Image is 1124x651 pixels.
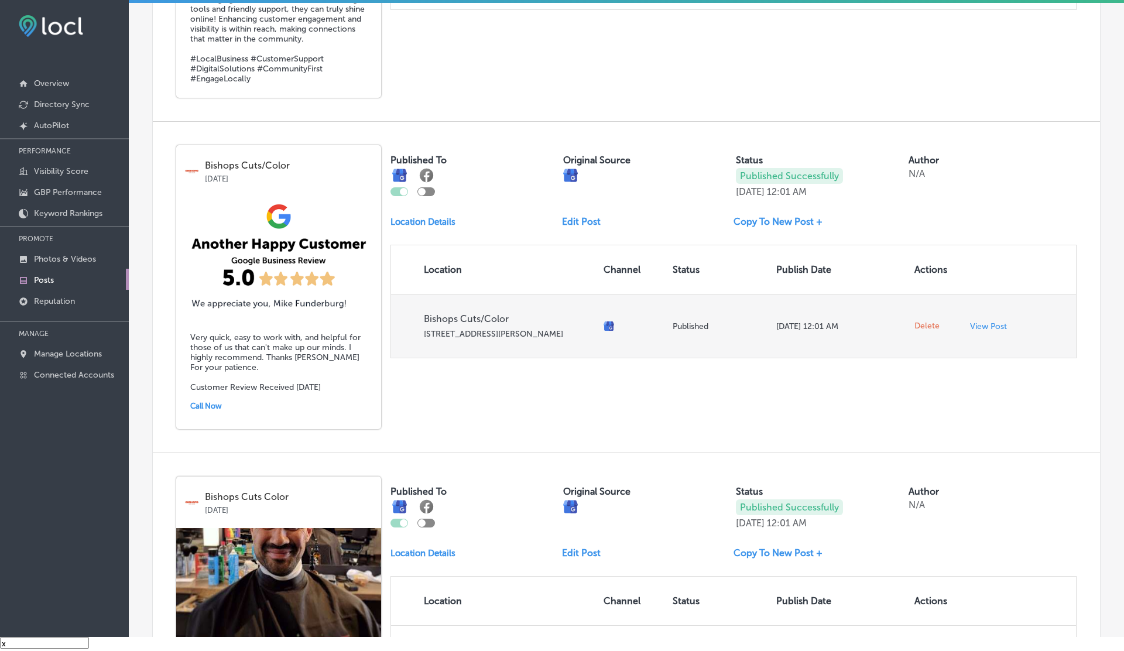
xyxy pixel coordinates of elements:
p: 12:01 AM [767,518,807,529]
p: N/A [909,168,925,179]
img: fda3e92497d09a02dc62c9cd864e3231.png [19,15,83,37]
th: Actions [910,245,965,294]
p: Photos & Videos [34,254,96,264]
th: Channel [599,577,668,625]
p: Location Details [390,217,455,227]
p: GBP Performance [34,187,102,197]
p: Overview [34,78,69,88]
p: Bishops Cuts/Color [424,313,594,324]
p: Published Successfully [736,499,843,515]
p: 12:01 AM [767,186,807,197]
p: Bishops Cuts Color [205,492,373,502]
p: [DATE] [736,186,765,197]
label: Original Source [563,486,630,497]
p: [DATE] [205,502,373,515]
p: Published [673,321,767,331]
label: Status [736,155,763,166]
label: Author [909,155,939,166]
p: Manage Locations [34,349,102,359]
p: Connected Accounts [34,370,114,380]
label: Status [736,486,763,497]
th: Location [391,245,599,294]
p: Reputation [34,296,75,306]
img: 1756519861371f8a75-fdc8-448e-aa62-4a4ae17d22bf_2025-08-29.png [176,197,381,314]
th: Location [391,577,599,625]
p: Directory Sync [34,100,90,109]
h5: Very quick, easy to work with, and helpful for those of us that can't make up our minds. I highly... [190,333,367,392]
p: Location Details [390,548,455,559]
th: Status [668,577,772,625]
img: logo [184,164,199,179]
p: [STREET_ADDRESS][PERSON_NAME] [424,329,594,339]
label: Published To [390,486,447,497]
img: 1756519853eab567c7-d085-44b8-b5ec-fef8248e8aab_2025-08-29.jpg [176,528,381,645]
p: N/A [909,499,925,510]
img: logo [184,495,199,510]
p: View Post [970,321,1007,331]
span: Delete [914,321,940,331]
a: Copy To New Post + [734,547,832,559]
p: Visibility Score [34,166,88,176]
a: View Post [970,321,1016,331]
th: Publish Date [772,245,910,294]
label: Published To [390,155,447,166]
p: Keyword Rankings [34,208,102,218]
p: AutoPilot [34,121,69,131]
th: Channel [599,245,668,294]
a: Edit Post [562,547,610,559]
p: Published Successfully [736,168,843,184]
label: Original Source [563,155,630,166]
th: Actions [910,577,965,625]
p: [DATE] [736,518,765,529]
th: Status [668,245,772,294]
p: [DATE] 12:01 AM [776,321,905,331]
p: [DATE] [205,171,373,183]
p: Bishops Cuts/Color [205,160,373,171]
a: Edit Post [562,216,610,227]
label: Author [909,486,939,497]
a: Copy To New Post + [734,216,832,227]
p: Posts [34,275,54,285]
th: Publish Date [772,577,910,625]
